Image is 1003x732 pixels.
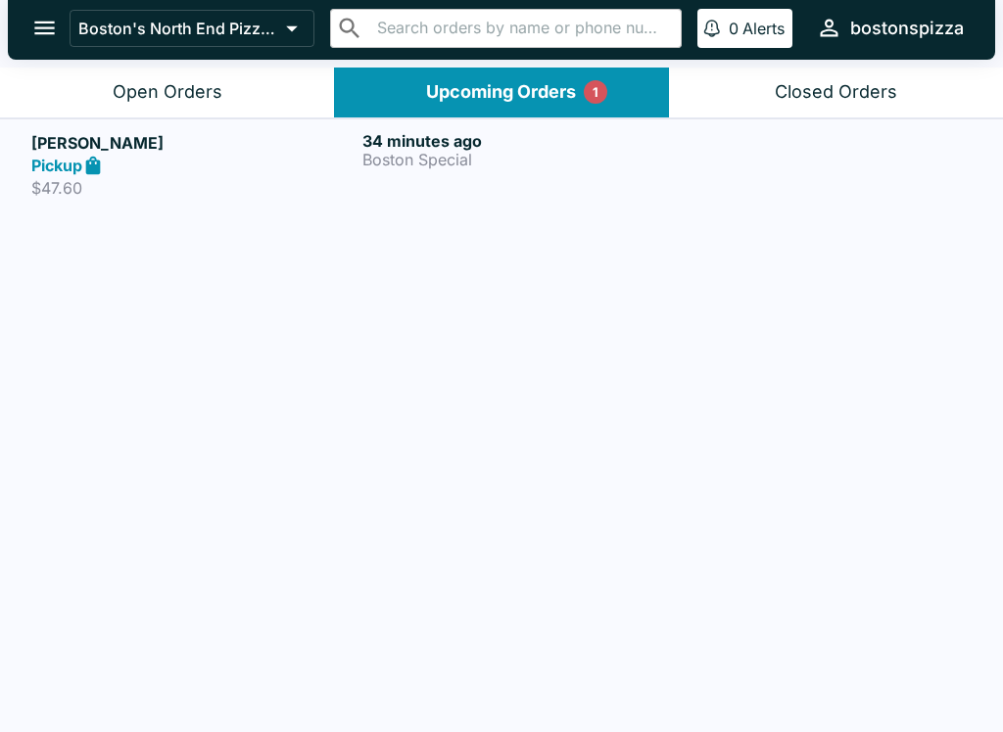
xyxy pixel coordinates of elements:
[78,19,278,38] p: Boston's North End Pizza Bakery
[729,19,739,38] p: 0
[362,151,686,168] p: Boston Special
[426,81,576,104] div: Upcoming Orders
[20,3,70,53] button: open drawer
[31,178,355,198] p: $47.60
[31,156,82,175] strong: Pickup
[593,82,598,102] p: 1
[70,10,314,47] button: Boston's North End Pizza Bakery
[362,131,686,151] h6: 34 minutes ago
[775,81,897,104] div: Closed Orders
[808,7,972,49] button: bostonspizza
[371,15,673,42] input: Search orders by name or phone number
[31,131,355,155] h5: [PERSON_NAME]
[113,81,222,104] div: Open Orders
[850,17,964,40] div: bostonspizza
[742,19,785,38] p: Alerts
